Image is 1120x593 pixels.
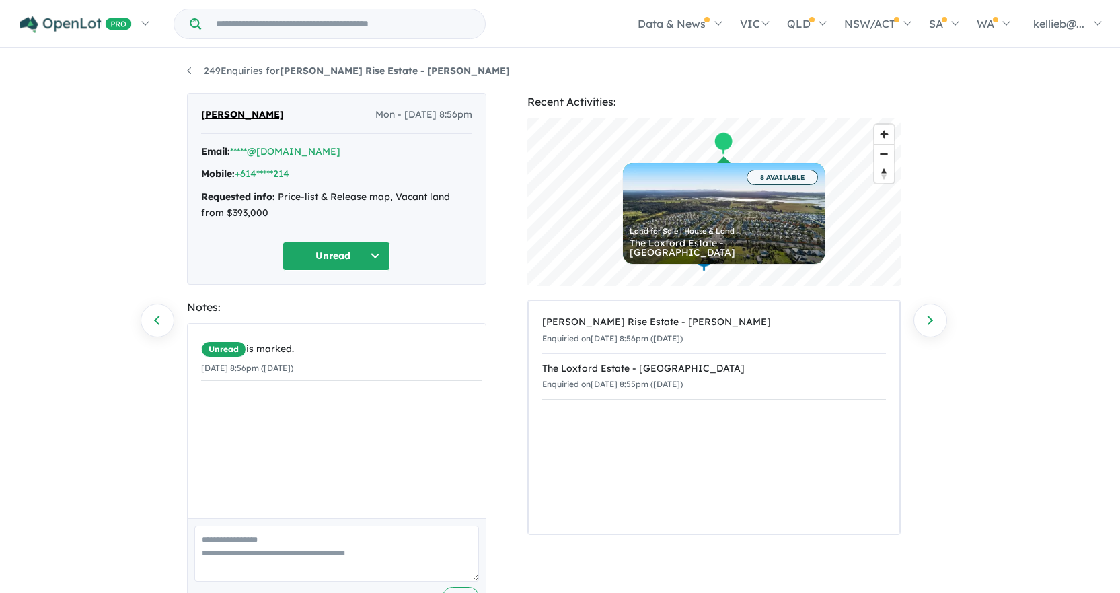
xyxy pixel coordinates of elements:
[280,65,510,77] strong: [PERSON_NAME] Rise Estate - [PERSON_NAME]
[201,107,284,123] span: [PERSON_NAME]
[204,9,482,38] input: Try estate name, suburb, builder or developer
[630,228,818,235] div: Land for Sale | House & Land
[527,118,901,286] canvas: Map
[542,333,683,343] small: Enquiried on [DATE] 8:56pm ([DATE])
[874,164,894,183] span: Reset bearing to north
[201,363,293,373] small: [DATE] 8:56pm ([DATE])
[542,361,886,377] div: The Loxford Estate - [GEOGRAPHIC_DATA]
[542,314,886,330] div: [PERSON_NAME] Rise Estate - [PERSON_NAME]
[1033,17,1084,30] span: kellieb@...
[187,63,934,79] nav: breadcrumb
[201,190,275,203] strong: Requested info:
[542,379,683,389] small: Enquiried on [DATE] 8:55pm ([DATE])
[542,353,886,400] a: The Loxford Estate - [GEOGRAPHIC_DATA]Enquiried on[DATE] 8:55pm ([DATE])
[747,170,818,185] span: 8 AVAILABLE
[187,298,486,316] div: Notes:
[623,163,825,264] a: 8 AVAILABLE Land for Sale | House & Land The Loxford Estate - [GEOGRAPHIC_DATA]
[874,144,894,164] button: Zoom out
[542,308,886,354] a: [PERSON_NAME] Rise Estate - [PERSON_NAME]Enquiried on[DATE] 8:56pm ([DATE])
[874,145,894,164] span: Zoom out
[874,125,894,144] button: Zoom in
[201,341,246,357] span: Unread
[375,107,472,123] span: Mon - [DATE] 8:56pm
[201,341,482,357] div: is marked.
[20,16,132,33] img: Openlot PRO Logo White
[713,131,733,156] div: Map marker
[201,168,235,180] strong: Mobile:
[201,189,472,221] div: Price-list & Release map, Vacant land from $393,000
[187,65,510,77] a: 249Enquiries for[PERSON_NAME] Rise Estate - [PERSON_NAME]
[527,93,901,111] div: Recent Activities:
[283,242,390,271] button: Unread
[201,145,230,158] strong: Email:
[630,238,818,257] div: The Loxford Estate - [GEOGRAPHIC_DATA]
[874,164,894,183] button: Reset bearing to north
